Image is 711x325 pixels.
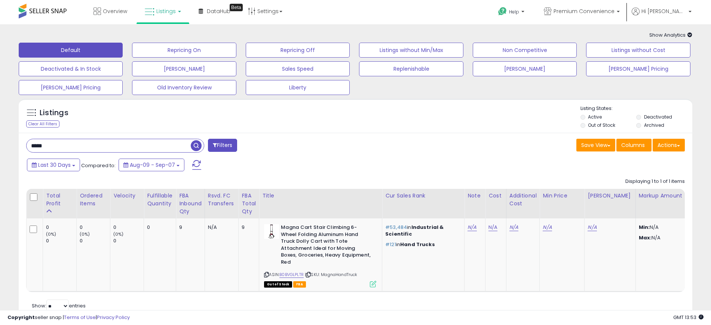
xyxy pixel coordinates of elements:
[119,159,184,171] button: Aug-09 - Sep-07
[64,314,96,321] a: Terms of Use
[80,192,107,208] div: Ordered Items
[80,224,110,231] div: 0
[81,162,116,169] span: Compared to:
[46,224,76,231] div: 0
[359,61,463,76] button: Replenishable
[179,192,202,215] div: FBA inbound Qty
[242,224,253,231] div: 9
[264,281,292,288] span: All listings that are currently out of stock and unavailable for purchase on Amazon
[208,139,237,152] button: Filters
[641,7,686,15] span: Hi [PERSON_NAME]
[103,7,127,15] span: Overview
[113,192,141,200] div: Velocity
[385,224,407,231] span: #53,484
[179,224,199,231] div: 9
[385,224,459,237] p: in
[385,241,396,248] span: #121
[509,9,519,15] span: Help
[132,80,236,95] button: Old Inventory Review
[509,192,537,208] div: Additional Cost
[132,43,236,58] button: Repricing On
[80,231,90,237] small: (0%)
[492,1,532,24] a: Help
[488,224,497,231] a: N/A
[554,7,615,15] span: Premium Convenience
[543,224,552,231] a: N/A
[644,122,664,128] label: Archived
[264,224,376,286] div: ASIN:
[38,161,71,169] span: Last 30 Days
[473,43,577,58] button: Non Competitive
[208,224,233,231] div: N/A
[673,314,704,321] span: 2025-10-8 13:53 GMT
[588,114,602,120] label: Active
[132,61,236,76] button: [PERSON_NAME]
[40,108,68,118] h5: Listings
[208,192,236,208] div: Rsvd. FC Transfers
[207,7,230,15] span: DataHub
[26,120,59,128] div: Clear All Filters
[19,61,123,76] button: Deactivated & In Stock
[639,234,701,241] p: N/A
[588,122,615,128] label: Out of Stock
[639,234,652,241] strong: Max:
[468,224,476,231] a: N/A
[639,192,704,200] div: Markup Amount
[130,161,175,169] span: Aug-09 - Sep-07
[385,241,459,248] p: in
[632,7,692,24] a: Hi [PERSON_NAME]
[242,192,256,215] div: FBA Total Qty
[46,237,76,244] div: 0
[113,237,144,244] div: 0
[32,302,86,309] span: Show: entries
[473,61,577,76] button: [PERSON_NAME]
[509,224,518,231] a: N/A
[113,224,144,231] div: 0
[19,43,123,58] button: Default
[27,159,80,171] button: Last 30 Days
[19,80,123,95] button: [PERSON_NAME] Pricing
[46,231,56,237] small: (0%)
[156,7,176,15] span: Listings
[246,43,350,58] button: Repricing Off
[305,272,358,278] span: | SKU: MagnaHandTruck
[649,31,692,39] span: Show Analytics
[385,192,461,200] div: Cur Sales Rank
[468,192,482,200] div: Note
[293,281,306,288] span: FBA
[281,224,372,267] b: Magna Cart Stair Climbing 6-Wheel Folding Aluminum Hand Truck Dolly Cart with Tote Attachment Ide...
[359,43,463,58] button: Listings without Min/Max
[588,224,597,231] a: N/A
[113,231,124,237] small: (0%)
[7,314,35,321] strong: Copyright
[279,272,304,278] a: B0BVGLPLTR
[488,192,503,200] div: Cost
[625,178,685,185] div: Displaying 1 to 1 of 1 items
[246,80,350,95] button: Liberty
[616,139,652,151] button: Columns
[7,314,130,321] div: seller snap | |
[264,224,279,239] img: 31h8Hz23y-L._SL40_.jpg
[644,114,672,120] label: Deactivated
[400,241,435,248] span: Hand Trucks
[262,192,379,200] div: Title
[80,237,110,244] div: 0
[588,192,632,200] div: [PERSON_NAME]
[147,224,170,231] div: 0
[586,61,690,76] button: [PERSON_NAME] Pricing
[586,43,690,58] button: Listings without Cost
[653,139,685,151] button: Actions
[147,192,173,208] div: Fulfillable Quantity
[621,141,645,149] span: Columns
[580,105,692,112] p: Listing States:
[97,314,130,321] a: Privacy Policy
[639,224,650,231] strong: Min:
[576,139,615,151] button: Save View
[498,7,507,16] i: Get Help
[385,224,444,237] span: Industrial & Scientific
[543,192,581,200] div: Min Price
[639,224,701,231] p: N/A
[230,4,243,11] div: Tooltip anchor
[246,61,350,76] button: Sales Speed
[46,192,73,208] div: Total Profit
